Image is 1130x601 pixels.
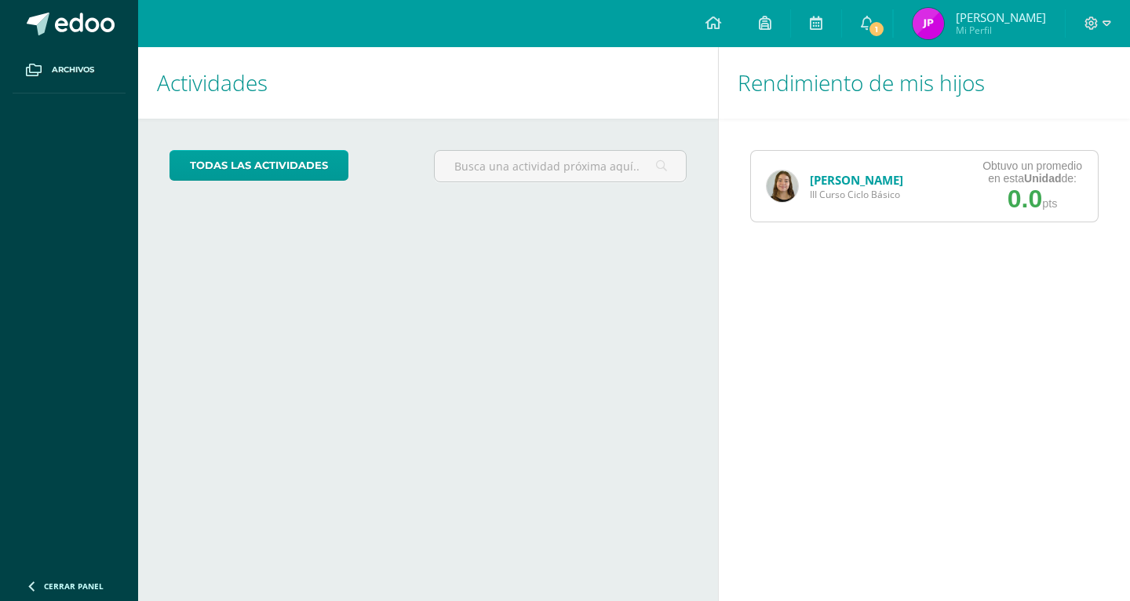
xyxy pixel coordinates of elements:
[1024,172,1061,185] strong: Unidad
[767,170,798,202] img: 3e86c07b2dc74e21bdede3446c16cf02.png
[1008,185,1042,213] span: 0.0
[810,188,903,201] span: III Curso Ciclo Básico
[956,9,1046,25] span: [PERSON_NAME]
[810,172,903,188] a: [PERSON_NAME]
[738,47,1111,119] h1: Rendimiento de mis hijos
[169,150,348,181] a: todas las Actividades
[982,159,1082,185] div: Obtuvo un promedio en esta de:
[157,47,699,119] h1: Actividades
[44,581,104,592] span: Cerrar panel
[913,8,944,39] img: fa32285e9175087e9a639fe48bd6229c.png
[435,151,685,181] input: Busca una actividad próxima aquí...
[867,20,884,38] span: 1
[956,24,1046,37] span: Mi Perfil
[1042,197,1057,210] span: pts
[13,47,126,93] a: Archivos
[52,64,94,76] span: Archivos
